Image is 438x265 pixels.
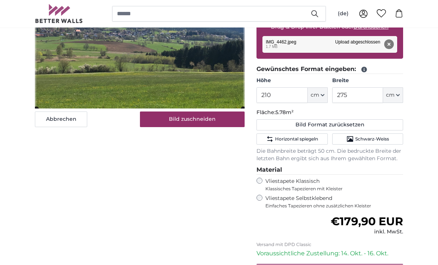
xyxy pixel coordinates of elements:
[256,148,403,163] p: Die Bahnbreite beträgt 50 cm. Die bedruckte Breite der letzten Bahn ergibt sich aus Ihrem gewählt...
[265,203,403,209] span: Einfaches Tapezieren ohne zusätzlichen Kleister
[256,120,403,131] button: Bild Format zurücksetzen
[275,136,318,142] span: Horizontal spiegeln
[383,88,403,103] button: cm
[331,229,403,236] div: inkl. MwSt.
[256,249,403,258] p: Voraussichtliche Zustellung: 14. Okt. - 16. Okt.
[140,112,245,127] button: Bild zuschneiden
[355,136,389,142] span: Schwarz-Weiss
[332,77,403,85] label: Breite
[275,109,294,116] span: 5.78m²
[35,4,83,23] img: Betterwalls
[256,77,327,85] label: Höhe
[311,92,319,99] span: cm
[256,65,403,74] legend: Gewünschtes Format eingeben:
[256,242,403,248] p: Versand mit DPD Classic
[265,178,397,192] label: Vliestapete Klassisch
[386,92,395,99] span: cm
[256,166,403,175] legend: Material
[265,186,397,192] span: Klassisches Tapezieren mit Kleister
[331,215,403,229] span: €179,90 EUR
[332,134,403,145] button: Schwarz-Weiss
[308,88,328,103] button: cm
[256,134,327,145] button: Horizontal spiegeln
[35,112,87,127] button: Abbrechen
[265,195,403,209] label: Vliestapete Selbstklebend
[332,7,354,21] button: (de)
[256,109,403,117] p: Fläche:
